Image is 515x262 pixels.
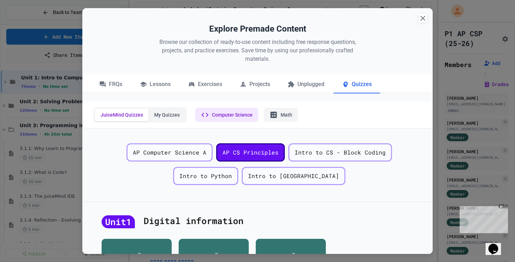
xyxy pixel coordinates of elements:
[102,207,413,235] div: Digital information
[93,22,422,35] h2: Explore Premade Content
[131,76,179,93] div: Lessons
[295,148,386,157] span: Intro to CS - Block Coding
[248,172,339,180] span: Intro to [GEOGRAPHIC_DATA]
[195,108,258,122] button: Computer Science
[457,203,508,233] iframe: chat widget
[279,76,333,93] div: Unplugged
[222,148,279,157] span: AP CS Principles
[179,172,232,180] span: Intro to Python
[231,76,279,93] div: Projects
[133,148,206,157] span: AP Computer Science A
[334,76,380,93] div: Quizzes
[91,76,131,93] div: FRQs
[180,76,231,93] div: Exercises
[264,108,298,122] button: Math
[95,109,149,121] button: JuiceMind Quizzes
[3,3,48,45] div: Chat with us now!Close
[102,215,135,229] div: Unit 1
[149,109,185,121] button: My Quizzes
[152,38,363,63] p: Browse our collection of ready-to-use content including free response questions, projects, and pr...
[486,234,508,255] iframe: chat widget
